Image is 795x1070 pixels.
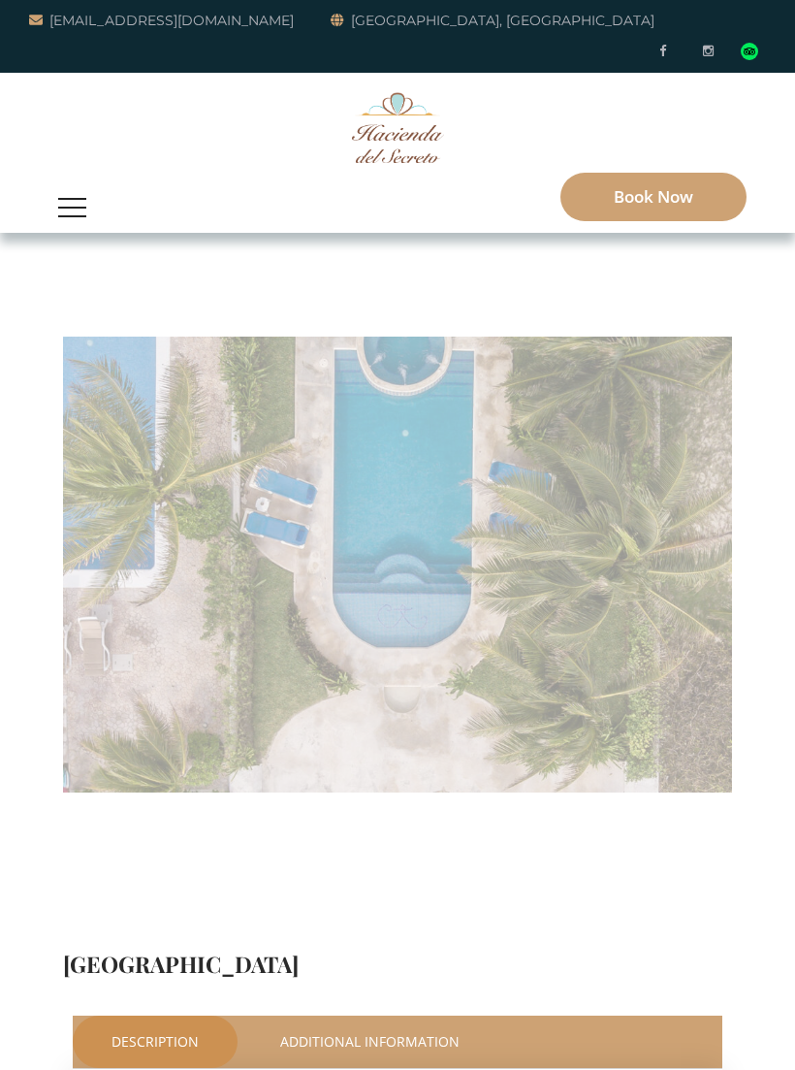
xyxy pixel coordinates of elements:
[741,43,758,60] div: Read traveler reviews on Tripadvisor
[331,9,654,32] a: [GEOGRAPHIC_DATA], [GEOGRAPHIC_DATA]
[29,9,294,32] a: [EMAIL_ADDRESS][DOMAIN_NAME]
[741,43,758,60] img: Tripadvisor_logomark.svg
[73,1016,238,1068] a: Description
[63,949,299,979] a: [GEOGRAPHIC_DATA]
[352,92,444,163] img: Awesome Logo
[560,173,747,221] a: Book Now
[241,1016,498,1068] a: Additional Information
[56,337,740,793] img: DJI_0217-1000x667.jpg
